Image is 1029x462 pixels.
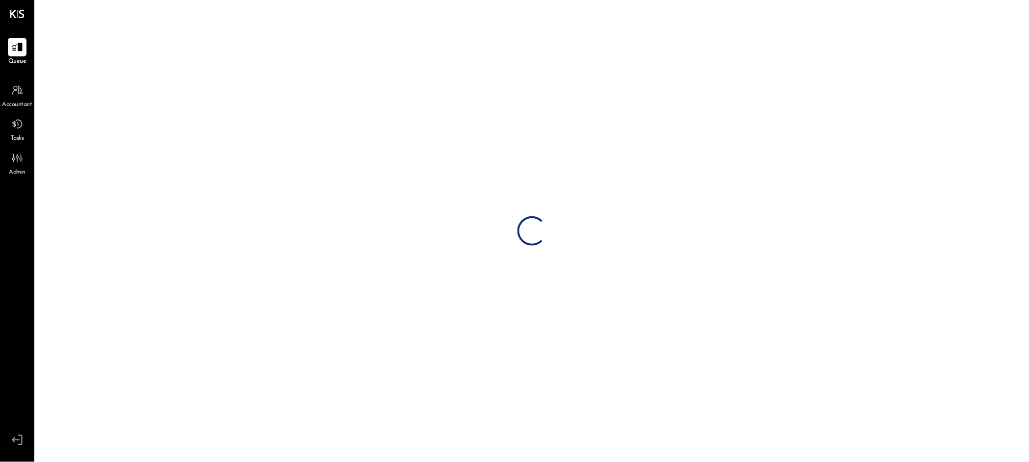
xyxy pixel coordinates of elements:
span: Queue [8,57,26,66]
a: Accountant [0,81,34,109]
span: Accountant [2,101,32,109]
a: Queue [0,38,34,66]
span: Tasks [11,134,24,143]
span: Admin [9,168,26,177]
a: Tasks [0,115,34,143]
a: Admin [0,149,34,177]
